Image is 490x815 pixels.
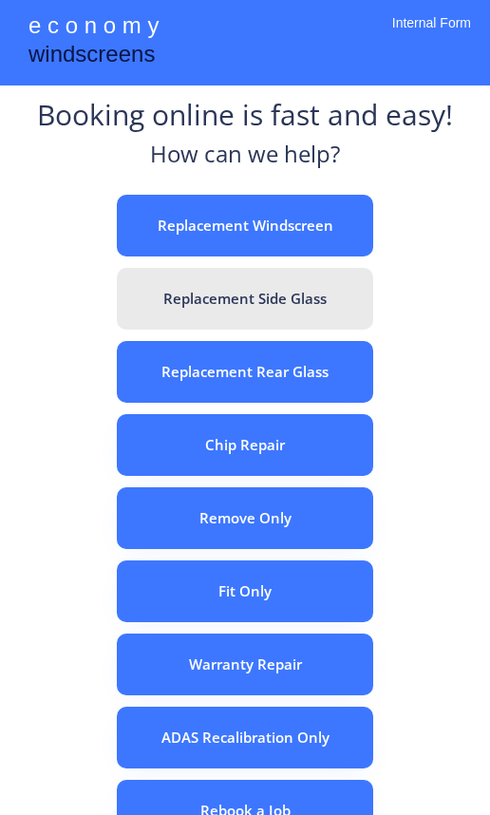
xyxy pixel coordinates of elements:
button: Replacement Windscreen [117,195,373,256]
button: ADAS Recalibration Only [117,707,373,768]
button: Fit Only [117,560,373,622]
div: Internal Form [392,14,471,57]
button: Chip Repair [117,414,373,476]
button: Replacement Rear Glass [117,341,373,403]
div: e c o n o m y [28,9,159,46]
button: Warranty Repair [117,634,373,695]
div: How can we help? [150,138,340,180]
button: Replacement Side Glass [117,268,373,330]
div: Booking online is fast and easy! [37,95,453,138]
div: windscreens [28,38,155,75]
button: Remove Only [117,487,373,549]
